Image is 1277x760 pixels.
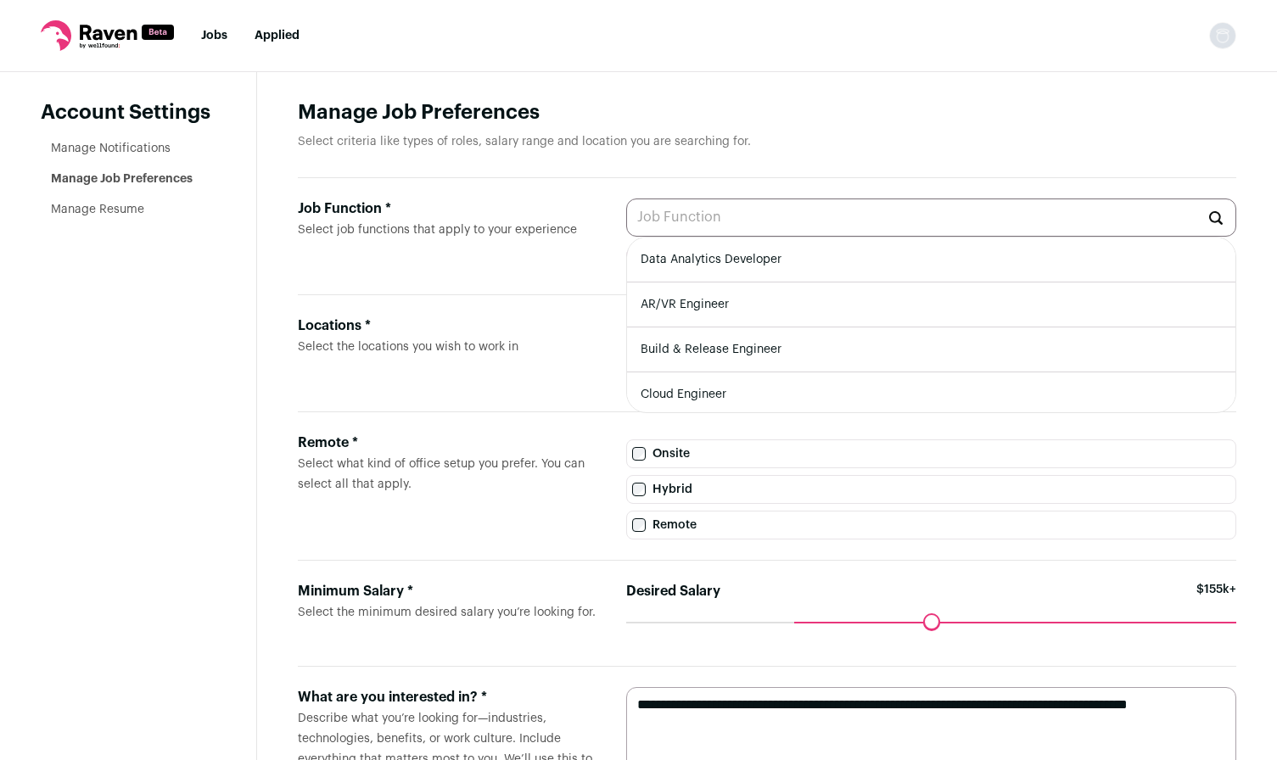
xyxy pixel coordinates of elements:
span: Select the locations you wish to work in [298,341,518,353]
span: Select job functions that apply to your experience [298,224,577,236]
li: Cloud Engineer [627,372,1235,417]
div: Remote * [298,433,599,453]
li: Build & Release Engineer [627,327,1235,372]
a: Jobs [201,30,227,42]
h1: Manage Job Preferences [298,99,1236,126]
span: Select what kind of office setup you prefer. You can select all that apply. [298,458,585,490]
input: Remote [632,518,646,532]
input: Onsite [632,447,646,461]
span: Select the minimum desired salary you’re looking for. [298,606,596,618]
img: nopic.png [1209,22,1236,49]
p: Select criteria like types of roles, salary range and location you are searching for. [298,133,1236,150]
label: Onsite [626,439,1236,468]
input: Hybrid [632,483,646,496]
label: Remote [626,511,1236,539]
a: Manage Resume [51,204,144,215]
a: Manage Job Preferences [51,173,193,185]
header: Account Settings [41,99,216,126]
label: Hybrid [626,475,1236,504]
label: Desired Salary [626,581,720,601]
div: Locations * [298,316,599,336]
span: $155k+ [1196,581,1236,622]
div: Job Function * [298,198,599,219]
button: Open dropdown [1209,22,1236,49]
div: Minimum Salary * [298,581,599,601]
li: Data Analytics Developer [627,237,1235,282]
a: Manage Notifications [51,142,171,154]
a: Applied [255,30,300,42]
div: What are you interested in? * [298,687,599,707]
li: AR/VR Engineer [627,282,1235,327]
input: Job Function [626,198,1236,237]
